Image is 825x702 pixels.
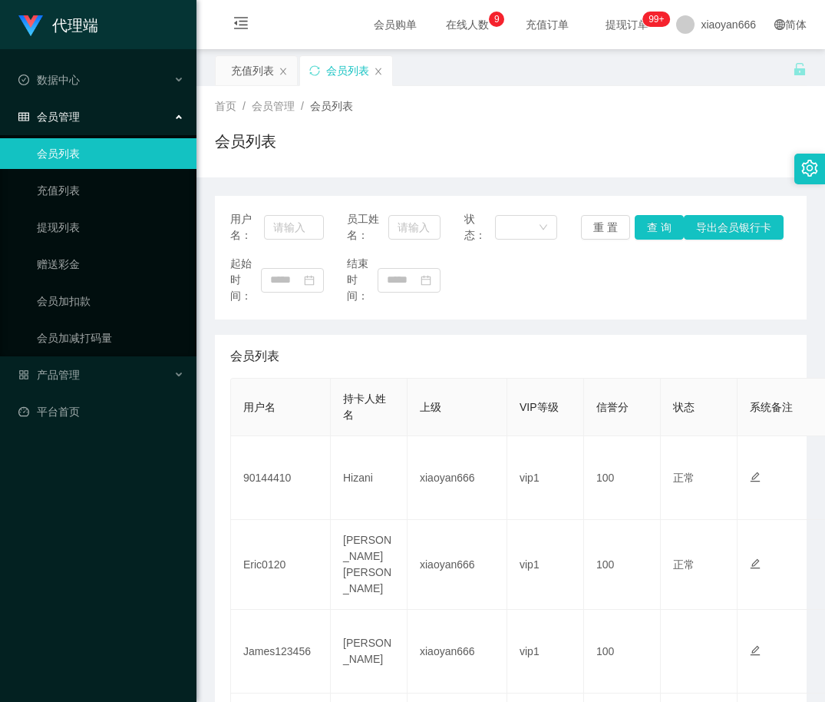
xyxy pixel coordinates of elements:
span: 状态： [464,211,495,243]
a: 会员列表 [37,138,184,169]
span: 结束时间： [347,256,378,304]
span: 会员管理 [18,111,80,123]
td: xiaoyan666 [408,520,507,610]
span: 系统备注 [750,401,793,413]
td: [PERSON_NAME] [331,610,408,694]
span: 提现订单 [598,19,656,30]
i: 图标: setting [801,160,818,177]
span: 首页 [215,100,236,112]
sup: 1180 [642,12,670,27]
td: Hizani [331,436,408,520]
span: / [243,100,246,112]
div: 充值列表 [231,56,274,85]
i: 图标: sync [309,65,320,76]
a: 提现列表 [37,212,184,243]
td: 90144410 [231,436,331,520]
span: 用户名： [230,211,264,243]
input: 请输入 [388,215,441,240]
i: 图标: edit [750,472,761,482]
span: 充值订单 [518,19,576,30]
span: 用户名 [243,401,276,413]
span: 员工姓名： [347,211,388,243]
a: 会员加扣款 [37,286,184,316]
span: 信誉分 [596,401,629,413]
span: 持卡人姓名 [343,392,386,421]
td: James123456 [231,610,331,694]
td: Eric0120 [231,520,331,610]
a: 会员加减打码量 [37,323,184,353]
span: / [301,100,304,112]
i: 图标: appstore-o [18,369,29,380]
td: 100 [584,520,661,610]
span: 正常 [673,558,695,571]
a: 赠送彩金 [37,249,184,280]
span: 会员列表 [230,347,279,366]
td: [PERSON_NAME] [PERSON_NAME] [331,520,408,610]
a: 代理端 [18,18,98,31]
td: vip1 [507,436,584,520]
td: 100 [584,610,661,694]
sup: 9 [489,12,504,27]
span: 会员列表 [310,100,353,112]
span: 状态 [673,401,695,413]
p: 9 [494,12,500,27]
i: 图标: table [18,111,29,122]
img: logo.9652507e.png [18,15,43,37]
span: 会员管理 [252,100,295,112]
i: 图标: calendar [304,275,315,286]
i: 图标: edit [750,645,761,656]
button: 导出会员银行卡 [684,215,784,240]
h1: 会员列表 [215,130,276,153]
i: 图标: global [774,19,785,30]
h1: 代理端 [52,1,98,50]
i: 图标: check-circle-o [18,75,29,85]
td: xiaoyan666 [408,436,507,520]
span: 正常 [673,472,695,484]
span: 在线人数 [438,19,497,30]
td: 100 [584,436,661,520]
td: vip1 [507,610,584,694]
button: 查 询 [635,215,684,240]
span: 起始时间： [230,256,261,304]
input: 请输入 [264,215,324,240]
i: 图标: down [539,223,548,233]
span: 数据中心 [18,74,80,86]
td: vip1 [507,520,584,610]
i: 图标: close [279,67,288,76]
i: 图标: unlock [793,62,807,76]
a: 充值列表 [37,175,184,206]
i: 图标: close [374,67,383,76]
i: 图标: edit [750,558,761,569]
span: VIP等级 [520,401,559,413]
span: 产品管理 [18,369,80,381]
span: 上级 [420,401,441,413]
i: 图标: calendar [421,275,431,286]
div: 会员列表 [326,56,369,85]
a: 图标: dashboard平台首页 [18,396,184,427]
td: xiaoyan666 [408,610,507,694]
i: 图标: menu-fold [215,1,267,50]
button: 重 置 [581,215,630,240]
